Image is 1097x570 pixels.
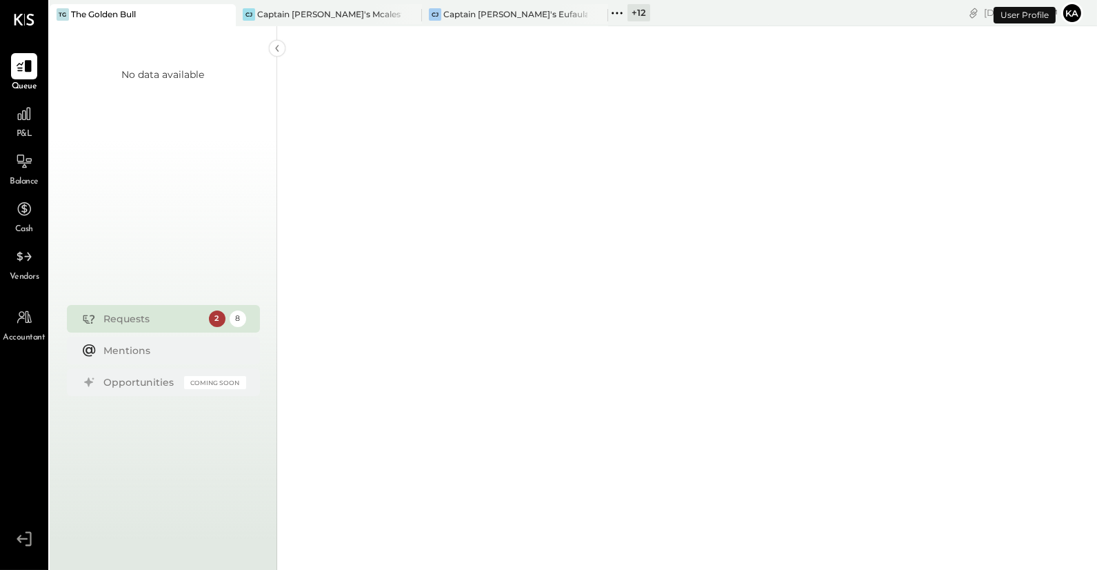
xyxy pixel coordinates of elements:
div: Captain [PERSON_NAME]'s Mcalestar [257,8,401,20]
div: Coming Soon [184,376,246,389]
div: User Profile [994,7,1056,23]
div: Mentions [104,344,239,357]
span: P&L [17,128,32,141]
div: Captain [PERSON_NAME]'s Eufaula [443,8,587,20]
div: 2 [209,311,225,327]
div: copy link [967,6,980,20]
span: Vendors [10,271,39,284]
span: Balance [10,176,39,188]
a: Accountant [1,304,48,344]
a: Queue [1,53,48,93]
span: Accountant [3,332,46,344]
a: Cash [1,196,48,236]
div: Requests [104,312,202,326]
a: Vendors [1,244,48,284]
span: Queue [12,81,37,93]
div: CJ [429,8,441,21]
span: Cash [15,224,33,236]
div: CJ [243,8,255,21]
a: P&L [1,101,48,141]
div: 8 [230,311,246,327]
button: Ka [1061,2,1083,24]
div: [DATE] [984,6,1058,19]
div: TG [57,8,69,21]
div: Opportunities [104,375,177,389]
a: Balance [1,148,48,188]
div: The Golden Bull [71,8,136,20]
div: No data available [122,68,205,81]
div: + 12 [627,4,650,21]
